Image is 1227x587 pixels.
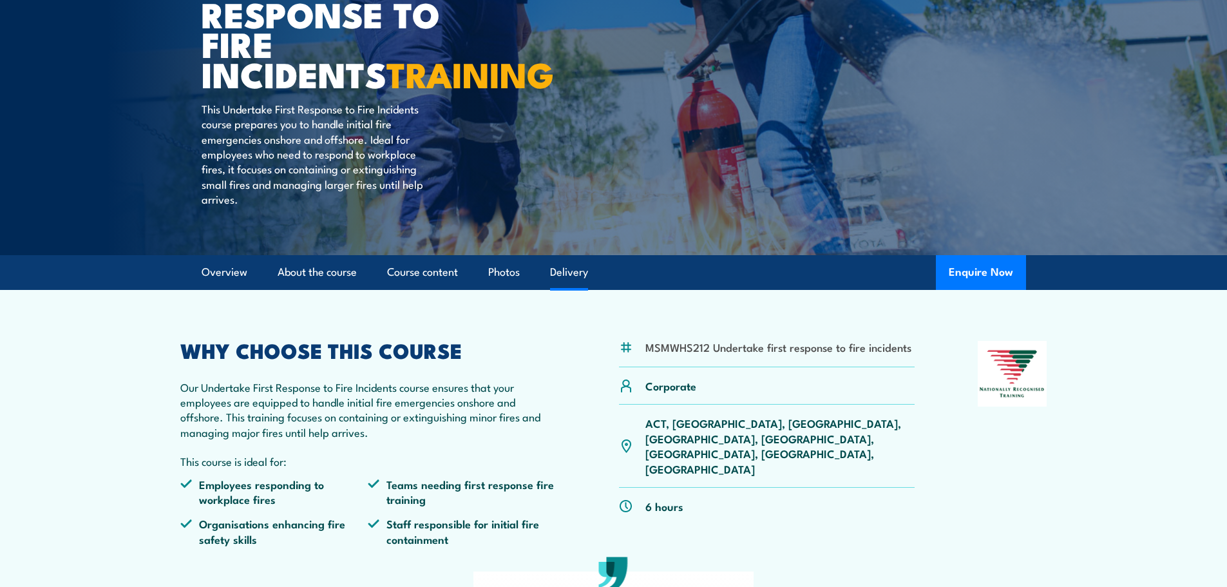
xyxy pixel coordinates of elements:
p: This course is ideal for: [180,454,556,468]
li: Teams needing first response fire training [368,477,556,507]
a: Course content [387,255,458,289]
p: This Undertake First Response to Fire Incidents course prepares you to handle initial fire emerge... [202,101,437,207]
p: Corporate [645,378,696,393]
p: Our Undertake First Response to Fire Incidents course ensures that your employees are equipped to... [180,380,556,440]
a: Overview [202,255,247,289]
li: MSMWHS212 Undertake first response to fire incidents [645,340,911,354]
p: ACT, [GEOGRAPHIC_DATA], [GEOGRAPHIC_DATA], [GEOGRAPHIC_DATA], [GEOGRAPHIC_DATA], [GEOGRAPHIC_DATA... [645,416,915,476]
li: Employees responding to workplace fires [180,477,368,507]
li: Organisations enhancing fire safety skills [180,516,368,546]
p: 6 hours [645,499,683,514]
a: Delivery [550,255,588,289]
li: Staff responsible for initial fire containment [368,516,556,546]
strong: TRAINING [386,46,554,100]
button: Enquire Now [936,255,1026,290]
img: Nationally Recognised Training logo. [978,341,1047,407]
h2: WHY CHOOSE THIS COURSE [180,341,556,359]
a: Photos [488,255,520,289]
a: About the course [278,255,357,289]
